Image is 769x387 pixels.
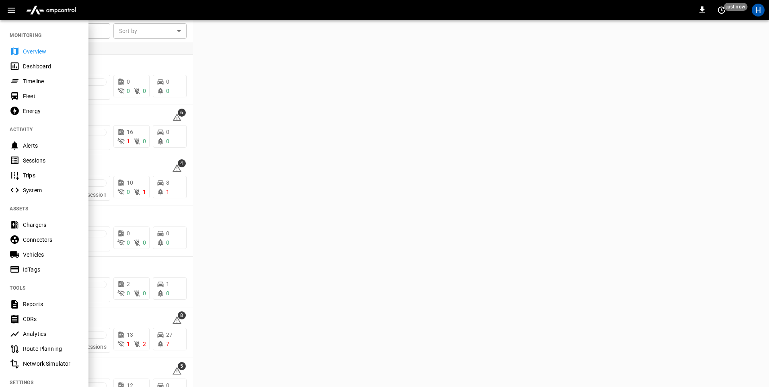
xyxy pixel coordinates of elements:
[23,330,79,338] div: Analytics
[23,142,79,150] div: Alerts
[23,77,79,85] div: Timeline
[715,4,728,16] button: set refresh interval
[23,236,79,244] div: Connectors
[23,2,79,18] img: ampcontrol.io logo
[23,315,79,323] div: CDRs
[23,251,79,259] div: Vehicles
[23,47,79,56] div: Overview
[23,221,79,229] div: Chargers
[23,156,79,165] div: Sessions
[23,186,79,194] div: System
[23,92,79,100] div: Fleet
[23,300,79,308] div: Reports
[23,360,79,368] div: Network Simulator
[724,3,748,11] span: just now
[23,266,79,274] div: IdTags
[23,107,79,115] div: Energy
[23,345,79,353] div: Route Planning
[752,4,765,16] div: profile-icon
[23,62,79,70] div: Dashboard
[23,171,79,179] div: Trips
